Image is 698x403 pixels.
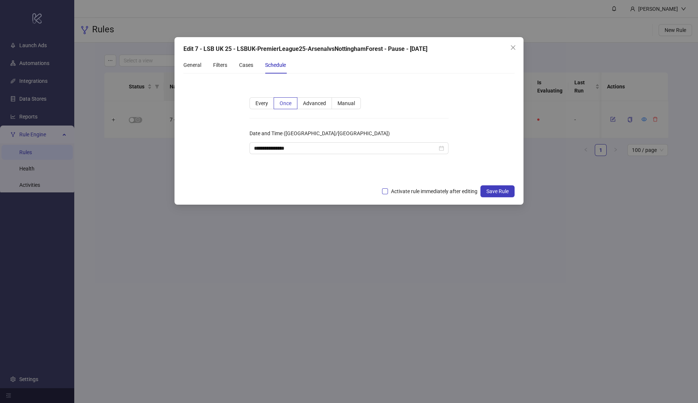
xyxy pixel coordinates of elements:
div: Filters [213,61,227,69]
div: Schedule [265,61,286,69]
div: Edit 7 - LSB UK 25 - LSBUK-PremierLeague25-ArsenalvsNottinghamForest - Pause - [DATE] [183,45,515,53]
span: Activate rule immediately after editing [388,187,480,195]
input: Date and Time (Europe/London) [254,144,437,152]
span: Manual [337,100,355,106]
span: Save Rule [486,188,509,194]
span: Advanced [303,100,326,106]
div: General [183,61,201,69]
span: close [510,45,516,51]
button: Save Rule [480,185,515,197]
div: Cases [239,61,253,69]
label: Date and Time (Europe/London) [249,127,395,139]
span: Every [255,100,268,106]
span: Once [280,100,291,106]
button: Close [507,42,519,53]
